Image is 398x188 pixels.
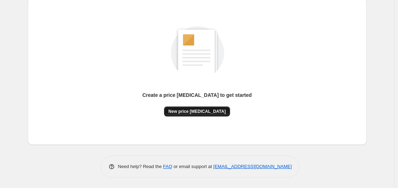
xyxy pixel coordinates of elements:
[163,164,172,169] a: FAQ
[213,164,292,169] a: [EMAIL_ADDRESS][DOMAIN_NAME]
[168,109,226,114] span: New price [MEDICAL_DATA]
[142,92,252,99] p: Create a price [MEDICAL_DATA] to get started
[164,106,230,116] button: New price [MEDICAL_DATA]
[118,164,163,169] span: Need help? Read the
[172,164,213,169] span: or email support at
